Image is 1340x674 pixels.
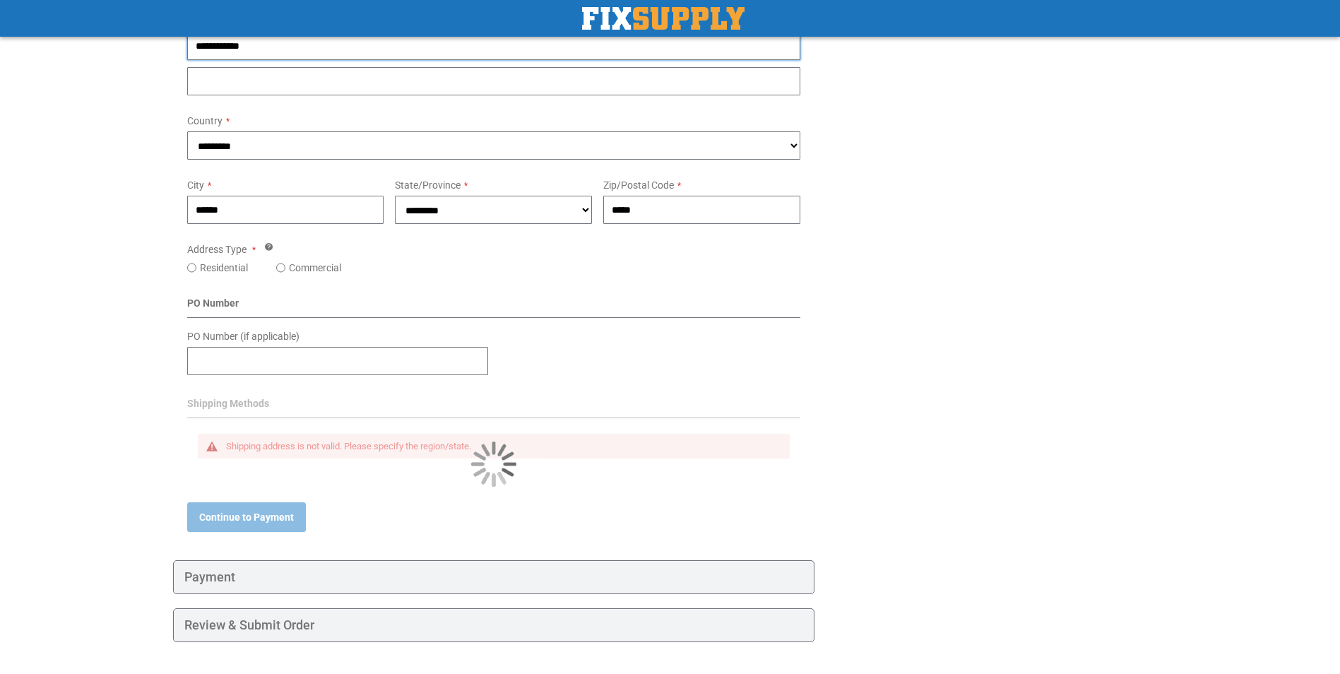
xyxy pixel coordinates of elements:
label: Residential [200,261,248,275]
img: Loading... [471,442,516,487]
span: PO Number (if applicable) [187,331,300,342]
span: City [187,179,204,191]
div: PO Number [187,296,801,318]
div: Payment [173,560,815,594]
span: Zip/Postal Code [603,179,674,191]
span: Address Type [187,244,247,255]
a: store logo [582,7,745,30]
label: Commercial [289,261,341,275]
span: State/Province [395,179,461,191]
img: Fix Industrial Supply [582,7,745,30]
span: Country [187,115,223,126]
div: Review & Submit Order [173,608,815,642]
